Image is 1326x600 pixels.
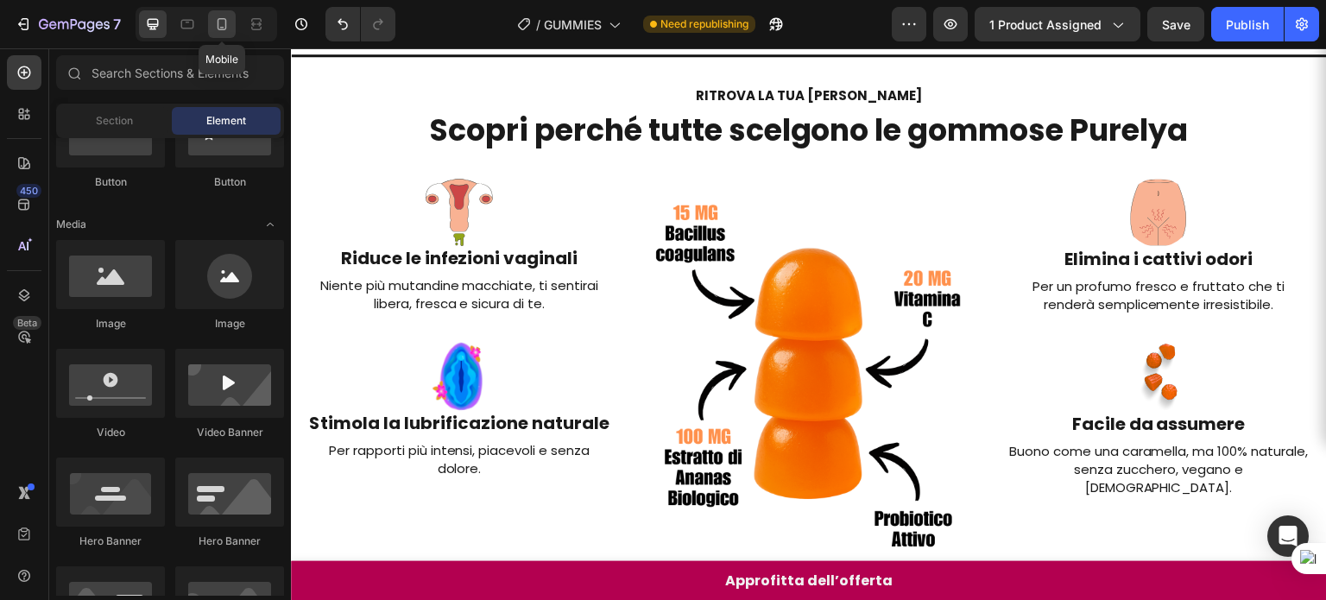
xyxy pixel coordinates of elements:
[13,316,41,330] div: Beta
[1226,16,1269,34] div: Publish
[56,316,165,332] div: Image
[1162,17,1190,32] span: Save
[716,394,1020,448] p: Buono come una caramella, ma 100% naturale, senza zucchero, vegano e [DEMOGRAPHIC_DATA].
[16,393,320,429] p: Per rapporti più intensi, piacevoli e senza dolore.
[16,184,41,198] div: 450
[544,16,602,34] span: GUMMIES
[134,129,202,198] img: gempages_578724723165233895-2cd4bbd8-7c88-49e7-aed8-89e1f593405c.svg
[405,38,631,56] strong: RITROVA LA TUA [PERSON_NAME]
[16,228,320,264] p: Niente più mutandine macchiate, ti sentirai libera, fresca e sicura di te.
[350,116,685,536] img: gempages_578724723165233895-e31c2cc3-8873-4fe6-aa0b-17921103c3dd.png
[113,14,121,35] p: 7
[716,229,1020,265] p: Per un profumo fresco e fruttato che ti renderà semplicemente irresistibile.
[833,294,902,363] img: gempages_578724723165233895-8f8adf5e-27ad-4a6e-ba06-0c17cbd4e632.svg
[989,16,1102,34] span: 1 product assigned
[96,113,133,129] span: Section
[175,316,284,332] div: Image
[975,7,1140,41] button: 1 product assigned
[325,7,395,41] div: Undo/Redo
[56,425,165,440] div: Video
[256,211,284,238] span: Toggle open
[7,7,129,41] button: 7
[434,523,602,542] p: Approfitta dell’offerta
[291,48,1326,600] iframe: Design area
[175,425,284,440] div: Video Banner
[536,16,540,34] span: /
[56,174,165,190] div: Button
[714,199,1022,223] h2: Elimina i cattivi odori
[1147,7,1204,41] button: Save
[714,363,1022,388] h2: Facile da assumere
[1267,515,1309,557] div: Open Intercom Messenger
[833,129,902,199] img: gempages_578724723165233895-a63ae416-70bf-4b83-8ab4-938b035acfbc.svg
[14,198,322,222] h2: Riduce le infezioni vaginali
[56,217,86,232] span: Media
[56,55,284,90] input: Search Sections & Elements
[660,16,748,32] span: Need republishing
[56,534,165,549] div: Hero Banner
[206,113,246,129] span: Element
[1211,7,1284,41] button: Publish
[134,294,203,363] img: gempages_578724723165233895-e4b99db5-8592-4459-8a0b-f0e8a0cf8323.svg
[14,363,322,387] h2: Stimola la lubrificazione naturale
[175,534,284,549] div: Hero Banner
[139,60,898,103] strong: Scopri perché tutte scelgono le gommose Purelya
[175,174,284,190] div: Button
